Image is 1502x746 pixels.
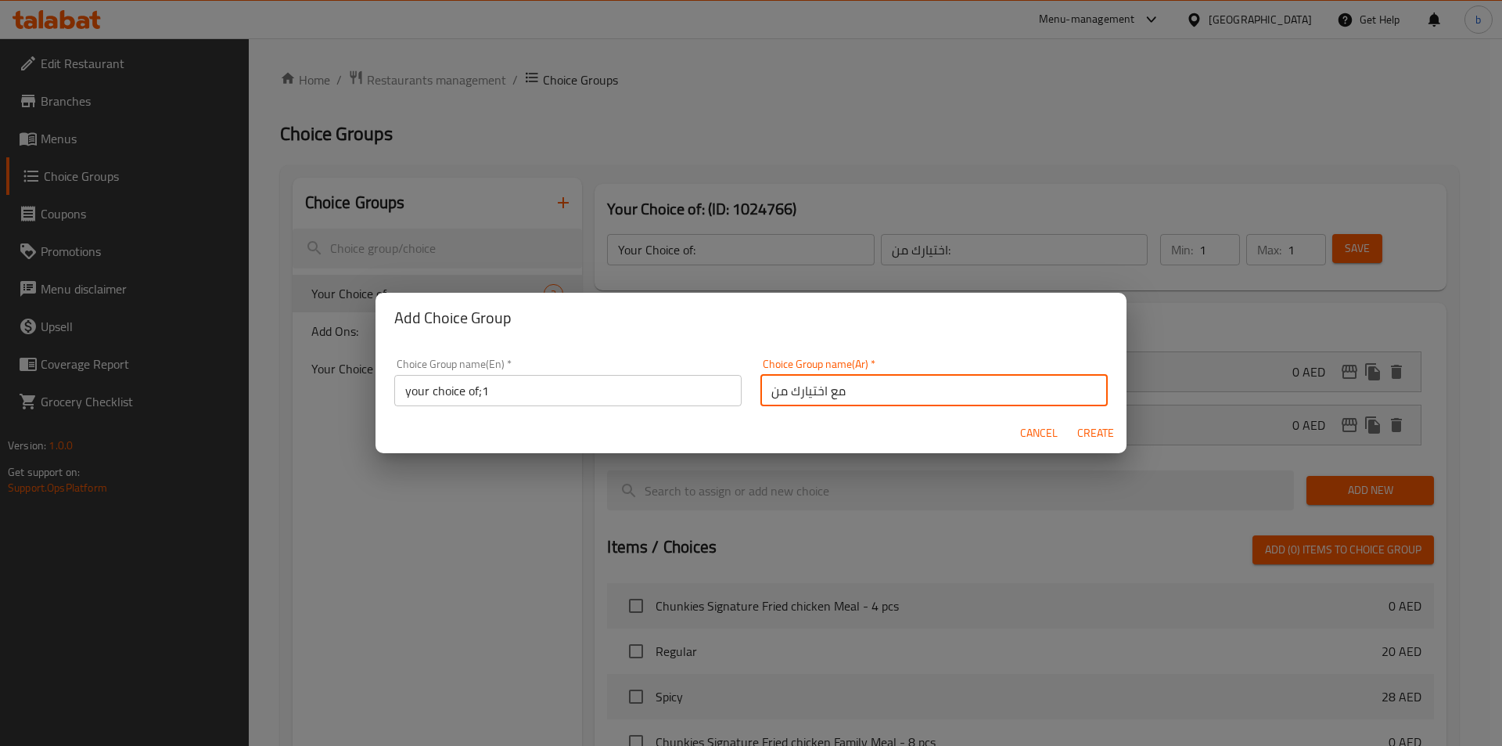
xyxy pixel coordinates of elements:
button: Create [1070,419,1120,448]
span: Create [1076,423,1114,443]
h2: Add Choice Group [394,305,1108,330]
button: Cancel [1014,419,1064,448]
input: Please enter Choice Group name(ar) [760,375,1108,406]
span: Cancel [1020,423,1058,443]
input: Please enter Choice Group name(en) [394,375,742,406]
